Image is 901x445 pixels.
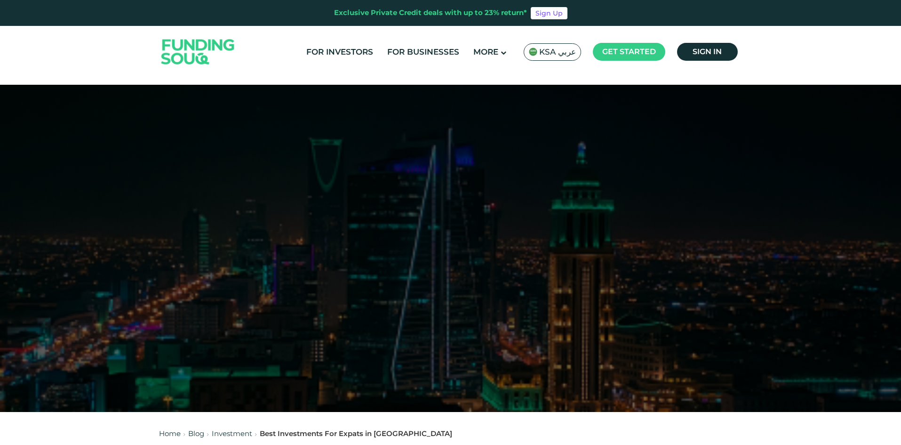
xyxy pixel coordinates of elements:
a: Blog [188,429,204,438]
span: Sign in [693,47,722,56]
span: More [473,47,498,57]
a: Sign in [677,43,738,61]
span: KSA عربي [539,47,576,57]
a: For Investors [304,44,375,60]
a: Investment [212,429,252,438]
a: Home [159,429,181,438]
a: Sign Up [531,7,567,19]
div: Best Investments For Expats in [GEOGRAPHIC_DATA] [260,429,452,439]
span: Get started [602,47,656,56]
div: Exclusive Private Credit deals with up to 23% return* [334,8,527,18]
a: For Businesses [385,44,462,60]
img: SA Flag [529,48,537,56]
img: Logo [152,28,244,76]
